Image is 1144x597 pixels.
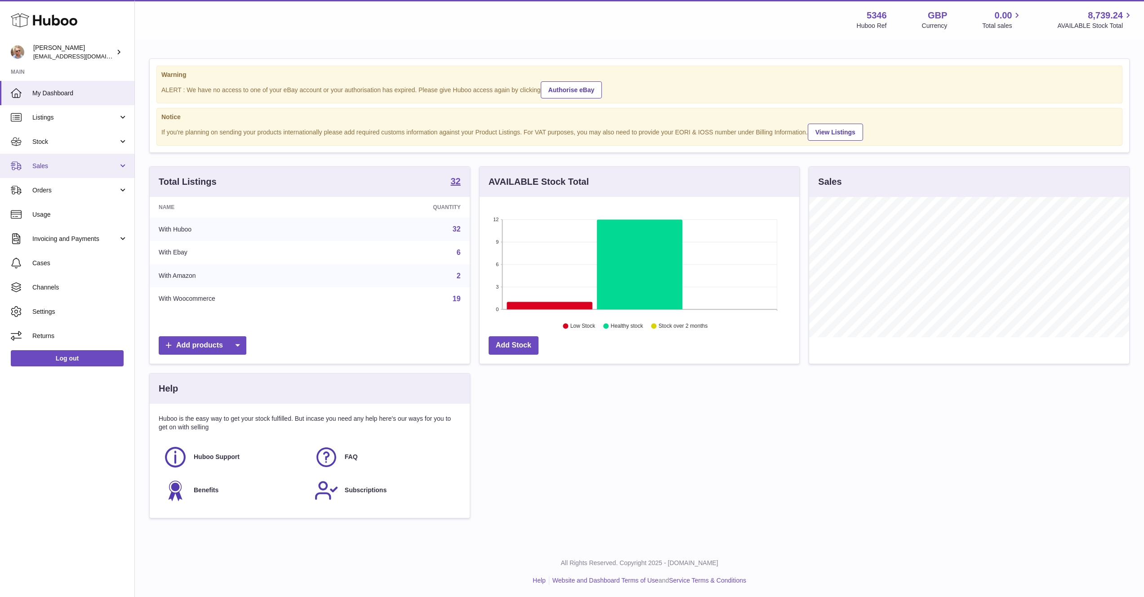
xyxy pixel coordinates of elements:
a: 6 [457,249,461,256]
td: With Woocommerce [150,287,348,311]
td: With Amazon [150,264,348,288]
span: Sales [32,162,118,170]
span: 8,739.24 [1088,9,1123,22]
h3: Sales [818,176,841,188]
a: Add products [159,336,246,355]
a: Service Terms & Conditions [669,577,746,584]
span: Usage [32,210,128,219]
span: Subscriptions [345,486,387,495]
text: 12 [493,217,499,222]
h3: Total Listings [159,176,217,188]
strong: GBP [928,9,947,22]
span: Invoicing and Payments [32,235,118,243]
h3: AVAILABLE Stock Total [489,176,589,188]
span: Settings [32,307,128,316]
div: Currency [922,22,948,30]
div: If you're planning on sending your products internationally please add required customs informati... [161,122,1117,141]
a: Log out [11,350,124,366]
p: Huboo is the easy way to get your stock fulfilled. But incase you need any help here's our ways f... [159,414,461,432]
text: 9 [496,239,499,245]
a: Huboo Support [163,445,305,469]
strong: Warning [161,71,1117,79]
span: AVAILABLE Stock Total [1057,22,1133,30]
li: and [549,576,746,585]
img: support@radoneltd.co.uk [11,45,24,59]
span: Stock [32,138,118,146]
a: 8,739.24 AVAILABLE Stock Total [1057,9,1133,30]
div: Huboo Ref [857,22,887,30]
a: 32 [453,225,461,233]
a: 2 [457,272,461,280]
h3: Help [159,383,178,395]
a: 0.00 Total sales [982,9,1022,30]
text: Stock over 2 months [659,323,708,330]
a: Help [533,577,546,584]
a: Add Stock [489,336,539,355]
a: Benefits [163,478,305,503]
div: [PERSON_NAME] [33,44,114,61]
strong: 5346 [867,9,887,22]
span: FAQ [345,453,358,461]
span: Channels [32,283,128,292]
a: 19 [453,295,461,303]
span: [EMAIL_ADDRESS][DOMAIN_NAME] [33,53,132,60]
span: Huboo Support [194,453,240,461]
span: Total sales [982,22,1022,30]
a: Subscriptions [314,478,456,503]
th: Quantity [348,197,470,218]
span: Benefits [194,486,218,495]
p: All Rights Reserved. Copyright 2025 - [DOMAIN_NAME] [142,559,1137,567]
a: View Listings [808,124,863,141]
strong: Notice [161,113,1117,121]
span: Cases [32,259,128,267]
td: With Huboo [150,218,348,241]
span: Returns [32,332,128,340]
th: Name [150,197,348,218]
text: Low Stock [570,323,596,330]
span: Listings [32,113,118,122]
span: My Dashboard [32,89,128,98]
a: FAQ [314,445,456,469]
td: With Ebay [150,241,348,264]
a: Authorise eBay [541,81,602,98]
text: 3 [496,284,499,290]
strong: 32 [450,177,460,186]
span: 0.00 [995,9,1012,22]
a: 32 [450,177,460,187]
text: 0 [496,307,499,312]
span: Orders [32,186,118,195]
text: 6 [496,262,499,267]
div: ALERT : We have no access to one of your eBay account or your authorisation has expired. Please g... [161,80,1117,98]
a: Website and Dashboard Terms of Use [552,577,659,584]
text: Healthy stock [610,323,643,330]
